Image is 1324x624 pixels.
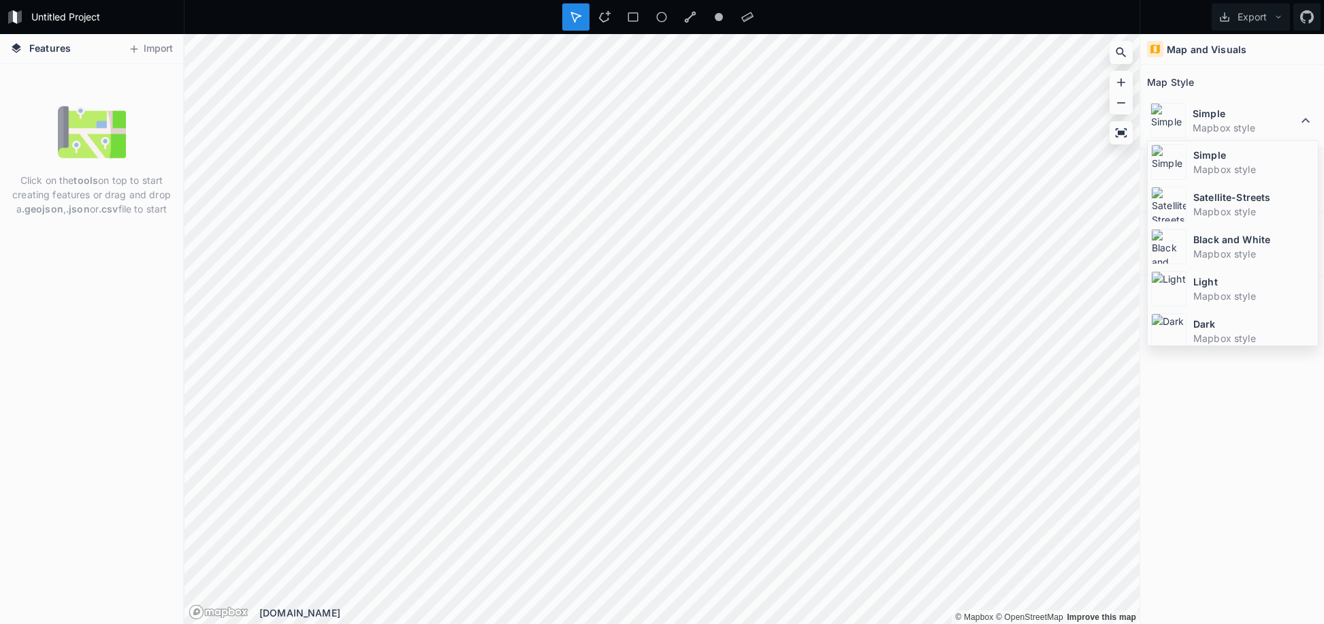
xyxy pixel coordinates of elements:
[996,612,1063,622] a: OpenStreetMap
[189,604,248,620] a: Mapbox logo
[1150,103,1186,138] img: Simple
[1151,271,1186,307] img: Light
[29,41,71,55] span: Features
[74,174,98,186] strong: tools
[66,203,90,215] strong: .json
[1193,148,1314,162] dt: Simple
[1147,72,1194,93] h2: Map Style
[1193,106,1297,121] dt: Simple
[1193,289,1314,303] dd: Mapbox style
[10,173,173,216] p: Click on the on top to start creating features or drag and drop a , or file to start
[22,203,63,215] strong: .geojson
[955,612,993,622] a: Mapbox
[1193,331,1314,345] dd: Mapbox style
[1151,229,1186,264] img: Black and White
[1193,247,1314,261] dd: Mapbox style
[121,38,180,60] button: Import
[1193,317,1314,331] dt: Dark
[99,203,118,215] strong: .csv
[1193,121,1297,135] dd: Mapbox style
[1067,612,1136,622] a: Map feedback
[1151,187,1186,222] img: Satellite-Streets
[1193,190,1314,204] dt: Satellite-Streets
[1212,3,1290,31] button: Export
[1151,144,1186,180] img: Simple
[1151,313,1186,349] img: Dark
[259,606,1140,620] div: [DOMAIN_NAME]
[1193,232,1314,247] dt: Black and White
[1193,204,1314,219] dd: Mapbox style
[1167,42,1246,57] h4: Map and Visuals
[1193,275,1314,289] dt: Light
[1193,162,1314,176] dd: Mapbox style
[58,98,126,166] img: empty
